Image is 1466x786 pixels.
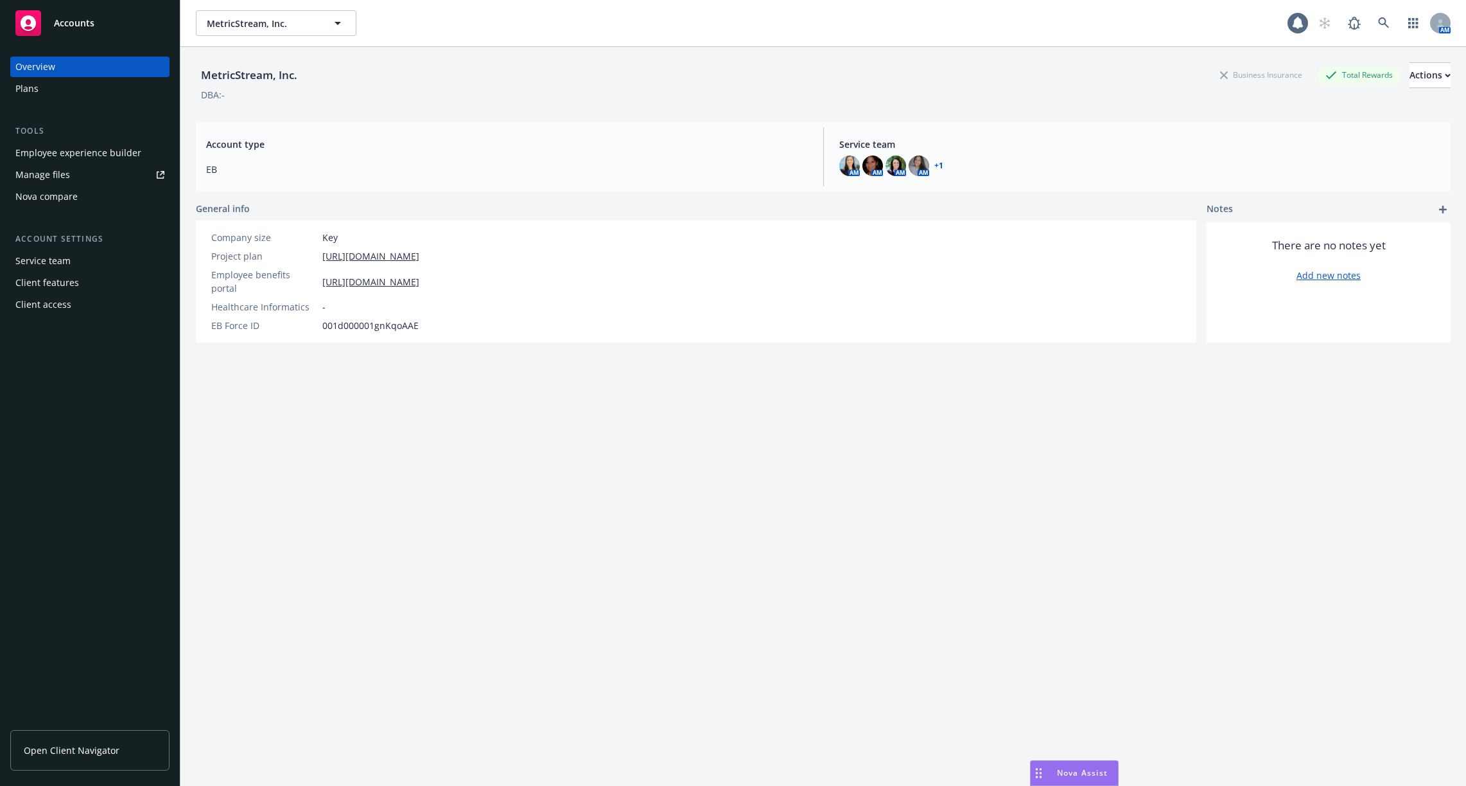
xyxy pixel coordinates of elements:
a: Nova compare [10,186,170,207]
div: EB Force ID [211,319,317,332]
div: MetricStream, Inc. [196,67,302,84]
span: General info [196,202,250,215]
div: Service team [15,251,71,271]
button: Nova Assist [1030,760,1119,786]
a: Report a Bug [1341,10,1367,36]
span: - [322,300,326,314]
img: photo [909,156,929,176]
a: Manage files [10,165,170,185]
div: Account settings [10,233,170,246]
span: EB [206,163,808,176]
span: Service team [839,138,1441,151]
a: Search [1371,10,1397,36]
span: Account type [206,138,808,151]
img: photo [862,156,883,176]
div: Overview [15,57,55,77]
span: Nova Assist [1057,767,1108,778]
div: Plans [15,78,39,99]
div: Business Insurance [1214,67,1309,83]
a: Start snowing [1312,10,1338,36]
div: Employee experience builder [15,143,141,163]
a: Plans [10,78,170,99]
div: Healthcare Informatics [211,300,317,314]
a: [URL][DOMAIN_NAME] [322,275,419,289]
span: Accounts [54,18,94,28]
div: Drag to move [1031,761,1047,785]
a: Add new notes [1296,269,1361,282]
a: Employee experience builder [10,143,170,163]
span: MetricStream, Inc. [207,17,318,30]
span: Notes [1207,202,1233,217]
a: [URL][DOMAIN_NAME] [322,249,419,263]
a: Service team [10,251,170,271]
a: Accounts [10,5,170,41]
a: add [1435,202,1451,217]
span: Open Client Navigator [24,744,119,757]
a: Client access [10,294,170,315]
img: photo [839,156,860,176]
button: MetricStream, Inc. [196,10,356,36]
div: Tools [10,125,170,138]
div: DBA: - [201,88,225,102]
a: Overview [10,57,170,77]
span: Key [322,231,338,244]
img: photo [886,156,906,176]
div: Total Rewards [1319,67,1399,83]
div: Client access [15,294,71,315]
div: Company size [211,231,317,244]
div: Client features [15,272,79,293]
div: Project plan [211,249,317,263]
div: Actions [1409,63,1451,87]
a: Client features [10,272,170,293]
div: Nova compare [15,186,78,207]
span: 001d000001gnKqoAAE [322,319,419,332]
a: +1 [934,162,943,170]
span: There are no notes yet [1272,238,1386,253]
a: Switch app [1401,10,1426,36]
div: Manage files [15,165,70,185]
div: Employee benefits portal [211,268,317,295]
button: Actions [1409,62,1451,88]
